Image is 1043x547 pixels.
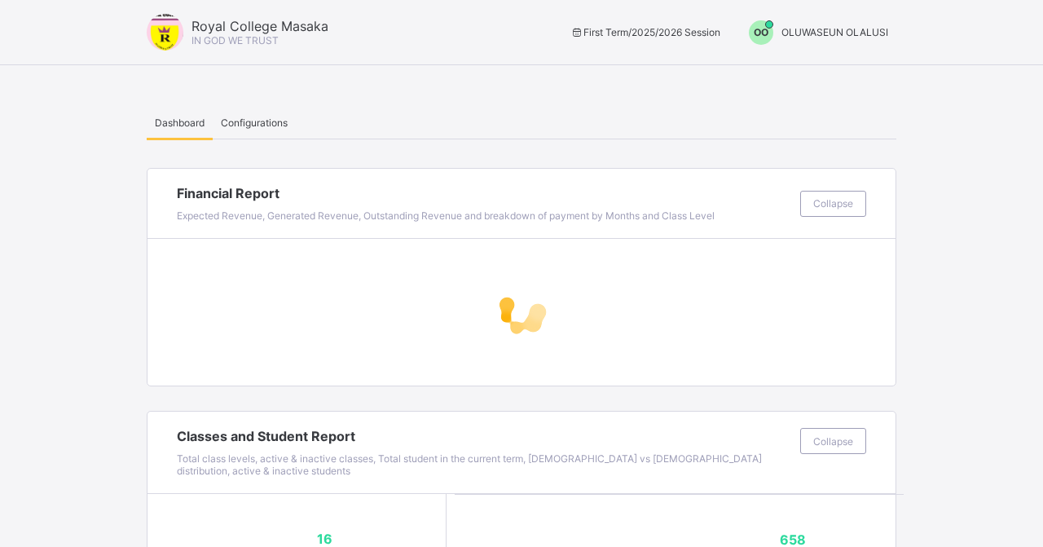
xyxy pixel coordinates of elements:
[781,26,888,38] span: OLUWASEUN OLALUSI
[754,26,768,38] span: OO
[155,117,205,129] span: Dashboard
[813,197,853,210] span: Collapse
[813,435,853,448] span: Collapse
[191,18,328,34] span: Royal College Masaka
[177,185,792,201] span: Financial Report
[221,117,288,129] span: Configurations
[177,210,715,222] span: Expected Revenue, Generated Revenue, Outstanding Revenue and breakdown of payment by Months and C...
[177,452,762,477] span: Total class levels, active & inactive classes, Total student in the current term, [DEMOGRAPHIC_DA...
[191,34,279,46] span: IN GOD WE TRUST
[177,428,792,444] span: Classes and Student Report
[317,531,400,547] span: 16
[570,26,720,38] span: session/term information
